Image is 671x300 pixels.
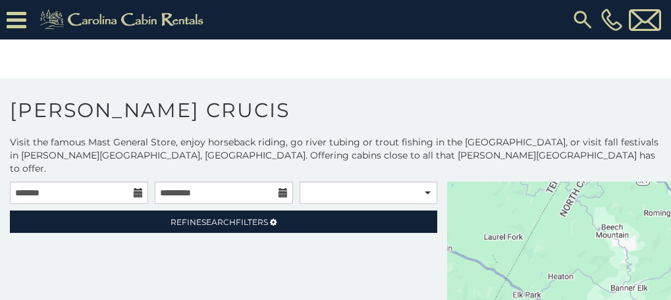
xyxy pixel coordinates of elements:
img: search-regular.svg [571,8,595,32]
a: RefineSearchFilters [10,211,437,233]
span: Search [201,217,236,227]
span: Refine Filters [171,217,268,227]
a: [PHONE_NUMBER] [598,9,626,31]
img: Khaki-logo.png [33,7,215,33]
